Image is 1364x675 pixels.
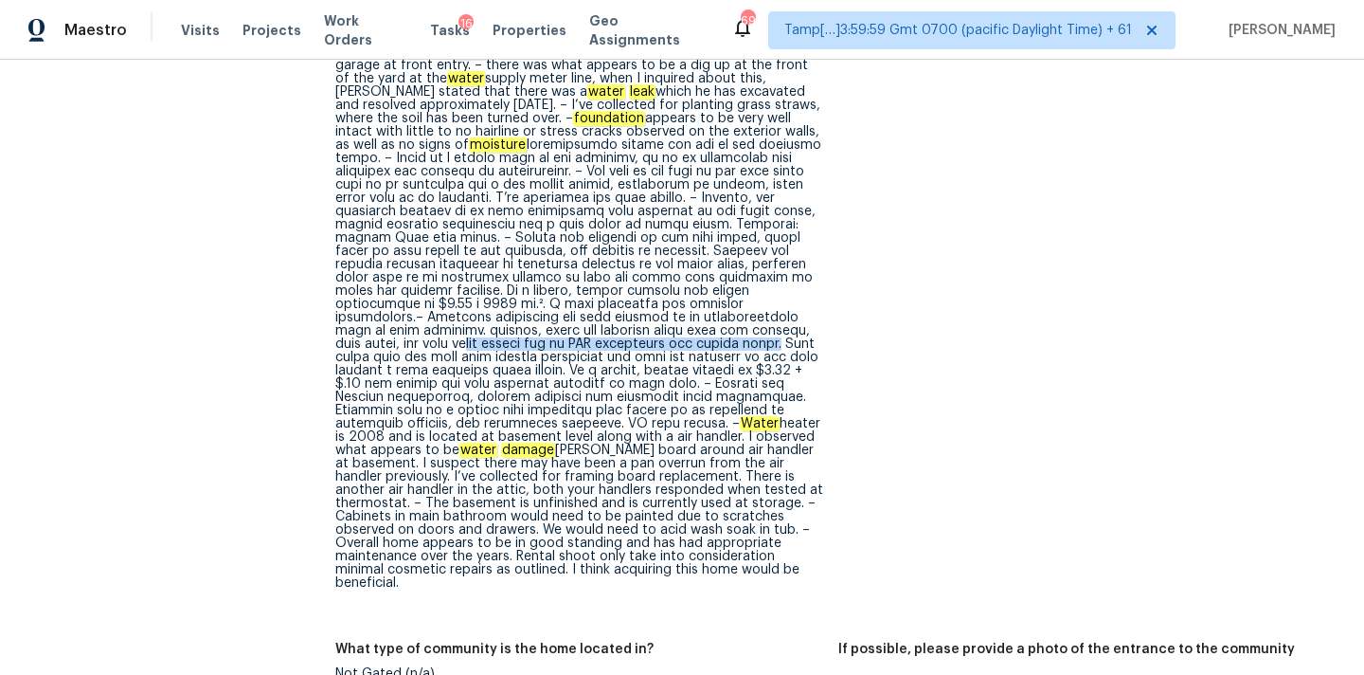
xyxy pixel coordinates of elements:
[838,643,1295,656] h5: If possible, please provide a photo of the entrance to the community
[242,21,301,40] span: Projects
[459,443,497,458] em: water
[469,137,527,153] em: moisture
[784,21,1132,40] span: Tamp[…]3:59:59 Gmt 0700 (pacific Daylight Time) + 61
[324,11,407,49] span: Work Orders
[430,24,470,37] span: Tasks
[64,21,127,40] span: Maestro
[629,84,655,100] em: leak
[587,84,625,100] em: water
[573,111,645,126] em: foundation
[741,11,754,30] div: 698
[458,14,474,33] div: 16
[493,21,566,40] span: Properties
[589,11,709,49] span: Geo Assignments
[335,643,654,656] h5: What type of community is the home located in?
[1221,21,1336,40] span: [PERSON_NAME]
[447,71,485,86] em: water
[501,443,555,458] em: damage
[181,21,220,40] span: Visits
[740,416,780,431] em: Water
